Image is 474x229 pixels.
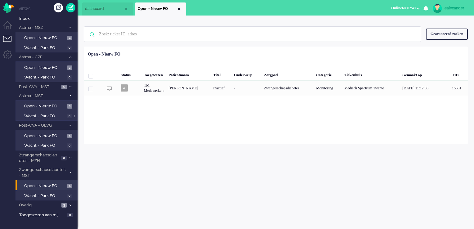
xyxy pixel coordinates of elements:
div: Zwangerschapsdiabetes [262,80,314,96]
a: Omnidesk [3,4,14,9]
div: TID [450,68,468,80]
span: Open - Nieuw FO [24,35,65,41]
div: Categorie [314,68,342,80]
div: Monitoring [314,80,342,96]
span: 0 [67,213,73,218]
div: Close tab [124,7,129,11]
span: Astma - MST [18,93,66,99]
span: Zwangerschapsdiabetes - MZH [18,152,59,164]
span: 4 [67,36,72,40]
a: Wacht - Park FO 0 [18,44,77,51]
span: Open - Nieuw FO [24,133,66,139]
div: Titel [211,68,232,80]
a: Inbox [18,15,78,22]
div: [DATE] 11:17:05 [400,80,450,96]
li: Onlinefor 02:49 [387,2,423,16]
span: 2 [67,65,72,70]
a: Open - Nieuw FO 1 [18,132,77,139]
span: 0 [67,194,72,198]
a: Open - Nieuw FO 1 [18,182,77,189]
span: 3 [61,203,67,208]
div: - [232,80,262,96]
div: Toegewezen [142,68,166,80]
div: Medisch Spectrum Twente [342,80,400,96]
div: Geavanceerd zoeken [426,29,468,39]
span: Wacht - Park FO [24,143,65,149]
span: Astma - CZE [18,54,66,60]
li: Admin menu [3,50,17,64]
span: 1 [67,134,72,138]
a: Wacht - Park FO 0 [18,112,77,119]
div: 15381 [84,80,468,96]
span: 1 [61,85,67,89]
span: Zwangerschapsdiabetes - MST [18,167,66,178]
span: Open - Nieuw FO [24,103,65,109]
li: Views [19,6,78,11]
span: Open - Nieuw FO [24,183,66,189]
span: Inbox [19,16,78,22]
a: Wacht - Park FO 0 [18,192,77,199]
a: Open - Nieuw FO 3 [18,102,77,109]
img: flow_omnibird.svg [3,2,14,13]
div: Status [118,68,142,80]
span: 0 [67,143,72,148]
div: Gemaakt op [400,68,450,80]
span: 1 [67,184,72,188]
div: [PERSON_NAME] [166,80,211,96]
li: Tickets menu [3,36,17,50]
img: ic-search-icon.svg [84,27,100,43]
div: TM Medewerkers [142,80,166,96]
span: 0 [67,75,72,80]
a: ealexander [432,4,468,13]
span: 3 [67,104,72,109]
span: Wacht - Park FO [24,193,65,199]
button: Onlinefor 02:49 [387,4,423,13]
li: Dashboard menu [3,21,17,35]
a: Toegewezen aan mij 0 [18,211,78,218]
span: Wacht - Park FO [24,74,65,80]
li: Dashboard [82,2,133,16]
span: Astma - MSZ [18,25,66,31]
span: 0 [61,156,67,160]
div: Patiëntnaam [166,68,211,80]
span: Open - Nieuw FO [24,65,65,71]
span: Overig [18,202,60,208]
input: Zoek: ticket ID, adres [94,27,413,42]
li: View [135,2,186,16]
span: Online [391,6,402,10]
span: Post-CVA - OLVG [18,123,66,128]
div: Zorgpad [262,68,314,80]
div: Open - Nieuw FO [88,51,120,57]
span: 0 [67,46,72,50]
span: for 02:49 [391,6,416,10]
span: dashboard [85,6,124,11]
img: ic_chat_grey.svg [107,86,112,91]
span: Toegewezen aan mij [19,212,65,218]
a: Open - Nieuw FO 4 [18,34,77,41]
a: Quick Ticket [66,3,75,12]
div: Inactief [211,80,232,96]
span: Post-CVA - MST [18,84,60,90]
div: Creëer ticket [54,3,63,12]
span: 0 [67,114,72,119]
span: Wacht - Park FO [24,113,65,119]
span: o [121,84,128,92]
span: Open - Nieuw FO [138,6,177,11]
span: Wacht - Park FO [24,45,65,51]
div: 15381 [450,80,468,96]
a: Wacht - Park FO 0 [18,74,77,80]
a: Wacht - Park FO 0 [18,142,77,149]
div: ealexander [445,5,468,11]
div: Ziekenhuis [342,68,400,80]
div: Close tab [177,7,181,11]
a: Open - Nieuw FO 2 [18,64,77,71]
img: avatar [433,4,442,13]
div: Onderwerp [232,68,262,80]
